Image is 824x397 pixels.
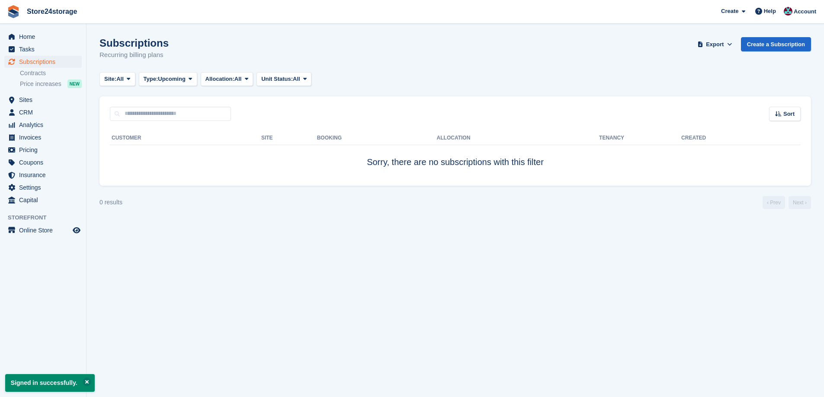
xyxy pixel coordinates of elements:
nav: Page [761,196,813,209]
span: Online Store [19,224,71,236]
span: Export [706,40,724,49]
a: Next [789,196,811,209]
span: Site: [104,75,116,83]
button: Site: All [99,72,135,86]
a: Preview store [71,225,82,235]
span: CRM [19,106,71,118]
span: Tasks [19,43,71,55]
p: Recurring billing plans [99,50,169,60]
th: Created [681,131,801,145]
h1: Subscriptions [99,37,169,49]
span: Upcoming [158,75,186,83]
a: menu [4,119,82,131]
th: Allocation [437,131,600,145]
img: stora-icon-8386f47178a22dfd0bd8f6a31ec36ba5ce8667c1dd55bd0f319d3a0aa187defe.svg [7,5,20,18]
a: menu [4,131,82,143]
span: Subscriptions [19,56,71,68]
span: Invoices [19,131,71,143]
span: Pricing [19,144,71,156]
a: menu [4,169,82,181]
a: Store24storage [23,4,81,19]
a: Contracts [20,69,82,77]
span: All [293,75,300,83]
span: Allocation: [205,75,234,83]
span: Sort [783,110,795,118]
span: Home [19,31,71,43]
span: Account [794,7,816,16]
div: 0 results [99,198,122,207]
a: menu [4,31,82,43]
img: George [784,7,792,16]
a: Previous [763,196,785,209]
a: menu [4,106,82,118]
a: menu [4,224,82,236]
span: All [234,75,242,83]
span: Storefront [8,213,86,222]
a: menu [4,43,82,55]
span: Capital [19,194,71,206]
a: menu [4,194,82,206]
a: menu [4,156,82,168]
span: Create [721,7,738,16]
a: menu [4,144,82,156]
button: Unit Status: All [256,72,311,86]
button: Type: Upcoming [139,72,197,86]
a: menu [4,56,82,68]
span: All [116,75,124,83]
button: Allocation: All [201,72,253,86]
a: Create a Subscription [741,37,811,51]
span: Sites [19,94,71,106]
a: menu [4,94,82,106]
span: Sorry, there are no subscriptions with this filter [367,157,544,167]
span: Help [764,7,776,16]
span: Analytics [19,119,71,131]
p: Signed in successfully. [5,374,95,392]
button: Export [696,37,734,51]
span: Price increases [20,80,61,88]
span: Coupons [19,156,71,168]
span: Insurance [19,169,71,181]
th: Site [261,131,317,145]
a: menu [4,181,82,194]
span: Type: [144,75,158,83]
th: Tenancy [599,131,629,145]
span: Unit Status: [261,75,293,83]
th: Customer [110,131,261,145]
span: Settings [19,181,71,194]
th: Booking [317,131,437,145]
div: NEW [67,79,82,88]
a: Price increases NEW [20,79,82,89]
